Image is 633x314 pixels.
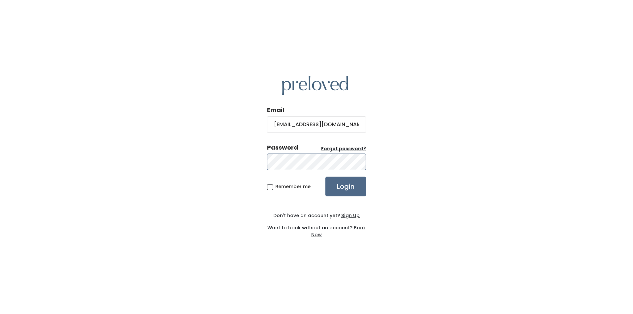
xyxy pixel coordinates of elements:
[267,143,298,152] div: Password
[275,183,311,190] span: Remember me
[267,212,366,219] div: Don't have an account yet?
[311,224,366,238] a: Book Now
[341,212,360,219] u: Sign Up
[282,76,348,95] img: preloved logo
[325,177,366,196] input: Login
[267,106,284,114] label: Email
[340,212,360,219] a: Sign Up
[267,219,366,238] div: Want to book without an account?
[321,146,366,152] a: Forgot password?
